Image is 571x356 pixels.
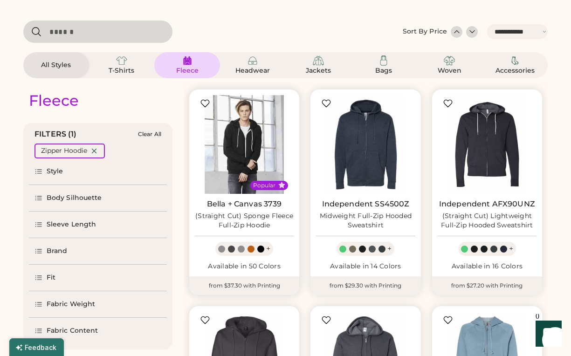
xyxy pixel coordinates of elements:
[438,95,537,194] img: Independent Trading Co. AFX90UNZ (Straight Cut) Lightweight Full-Zip Hooded Sweatshirt
[438,212,537,230] div: (Straight Cut) Lightweight Full-Zip Hooded Sweatshirt
[527,314,567,354] iframe: Front Chat
[297,66,339,75] div: Jackets
[207,199,282,209] a: Bella + Canvas 3739
[444,55,455,66] img: Woven Icon
[439,199,535,209] a: Independent AFX90UNZ
[47,220,96,229] div: Sleeve Length
[166,66,208,75] div: Fleece
[47,273,55,282] div: Fit
[195,262,294,271] div: Available in 50 Colors
[266,244,270,254] div: +
[195,212,294,230] div: (Straight Cut) Sponge Fleece Full-Zip Hoodie
[378,55,389,66] img: Bags Icon
[316,212,415,230] div: Midweight Full-Zip Hooded Sweatshirt
[278,182,285,189] button: Popular Style
[363,66,405,75] div: Bags
[232,66,274,75] div: Headwear
[47,326,98,335] div: Fabric Content
[47,193,102,203] div: Body Silhouette
[403,27,447,36] div: Sort By Price
[101,66,143,75] div: T-Shirts
[253,182,275,189] div: Popular
[35,61,77,70] div: All Styles
[138,131,161,137] div: Clear All
[47,246,68,256] div: Brand
[316,95,415,194] img: Independent Trading Co. SS4500Z Midweight Full-Zip Hooded Sweatshirt
[29,91,79,110] div: Fleece
[34,129,77,140] div: FILTERS (1)
[509,244,513,254] div: +
[116,55,127,66] img: T-Shirts Icon
[322,199,410,209] a: Independent SS4500Z
[494,66,536,75] div: Accessories
[509,55,521,66] img: Accessories Icon
[428,66,470,75] div: Woven
[247,55,258,66] img: Headwear Icon
[47,167,63,176] div: Style
[189,276,299,295] div: from $37.30 with Printing
[310,276,420,295] div: from $29.30 with Printing
[47,300,95,309] div: Fabric Weight
[182,55,193,66] img: Fleece Icon
[387,244,392,254] div: +
[195,95,294,194] img: BELLA + CANVAS 3739 (Straight Cut) Sponge Fleece Full-Zip Hoodie
[313,55,324,66] img: Jackets Icon
[41,146,87,156] div: Zipper Hoodie
[316,262,415,271] div: Available in 14 Colors
[432,276,542,295] div: from $27.20 with Printing
[438,262,537,271] div: Available in 16 Colors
